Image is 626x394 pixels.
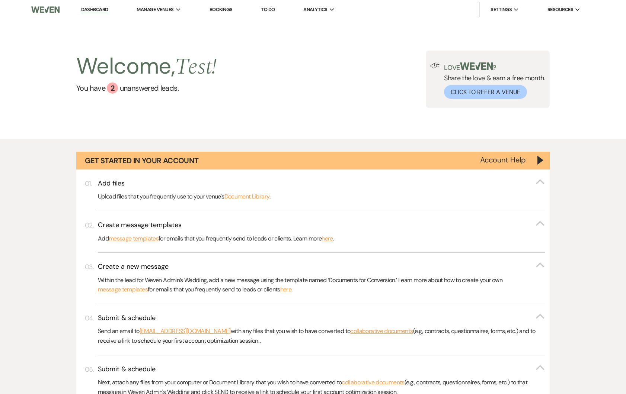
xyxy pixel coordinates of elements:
[76,83,217,94] a: You have 2 unanswered leads.
[444,62,545,71] p: Love ?
[98,234,545,243] p: Add for emails that you frequently send to leads or clients. Learn more .
[98,220,182,230] h3: Create message templates
[98,220,545,230] button: Create message templates
[480,156,526,164] button: Account Help
[491,6,512,13] span: Settings
[261,6,275,13] a: To Do
[76,51,217,83] h2: Welcome,
[98,313,156,323] h3: Submit & schedule
[444,85,527,99] button: Click to Refer a Venue
[98,326,545,345] p: Send an email to with any files that you wish to have converted to (e.g., contracts, questionnair...
[109,234,159,243] a: message templates
[98,179,545,188] button: Add files
[430,62,440,68] img: loud-speaker-illustration.svg
[547,6,573,13] span: Resources
[175,50,217,84] span: Test !
[31,2,60,17] img: Weven Logo
[210,6,233,13] a: Bookings
[137,6,173,13] span: Manage Venues
[98,313,545,323] button: Submit & schedule
[224,192,270,201] a: Document Library
[460,62,493,70] img: weven-logo-green.svg
[85,155,199,166] h1: Get Started in Your Account
[107,83,118,94] div: 2
[440,62,545,99] div: Share the love & earn a free month.
[350,326,413,336] a: collaborative documents
[81,6,108,13] a: Dashboard
[98,365,156,374] h3: Submit & schedule
[342,378,404,387] a: collaborative documents
[98,275,545,294] p: Within the lead for Weven Admin’s Wedding, add a new message using the template named ‘Documents ...
[98,179,125,188] h3: Add files
[98,285,148,294] a: message templates
[98,262,545,271] button: Create a new message
[140,326,231,336] a: [EMAIL_ADDRESS][DOMAIN_NAME]
[303,6,327,13] span: Analytics
[98,262,169,271] h3: Create a new message
[322,234,333,243] a: here
[98,365,545,374] button: Submit & schedule
[98,192,545,201] p: Upload files that you frequently use to your venue's .
[280,285,291,294] a: here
